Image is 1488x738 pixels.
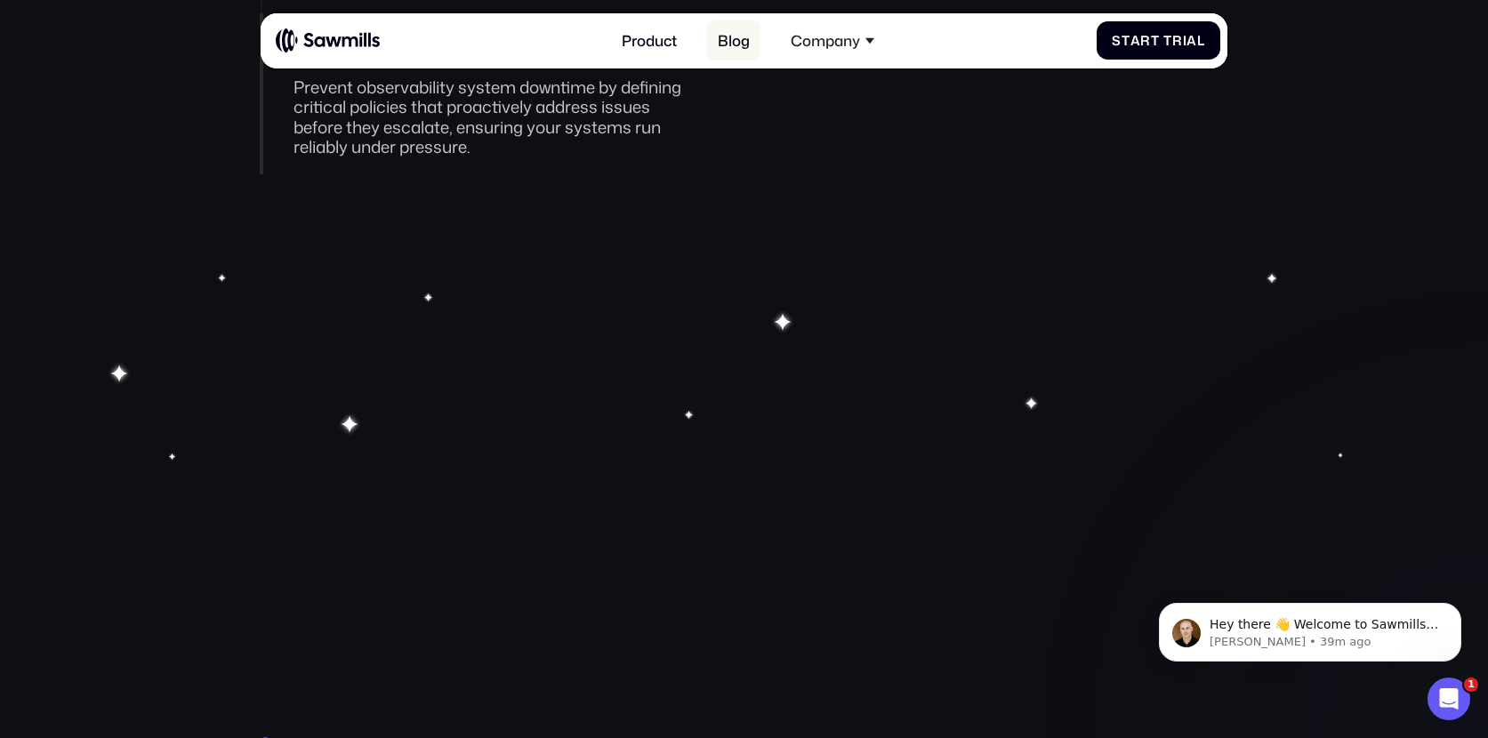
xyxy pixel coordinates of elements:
span: t [1122,33,1130,49]
a: Blog [706,20,760,60]
div: Company [791,32,860,50]
span: 1 [1464,678,1478,692]
div: Company [779,20,885,60]
div: Prevent observability system downtime by defining critical policies that proactively address issu... [294,77,688,157]
span: T [1163,33,1172,49]
span: t [1151,33,1160,49]
span: l [1197,33,1205,49]
iframe: Intercom notifications message [1132,566,1488,690]
a: StartTrial [1097,21,1220,60]
span: a [1130,33,1141,49]
iframe: Intercom live chat [1428,678,1470,720]
span: i [1183,33,1187,49]
span: a [1186,33,1197,49]
a: Product [610,20,688,60]
span: r [1140,33,1151,49]
span: r [1172,33,1183,49]
span: S [1112,33,1122,49]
